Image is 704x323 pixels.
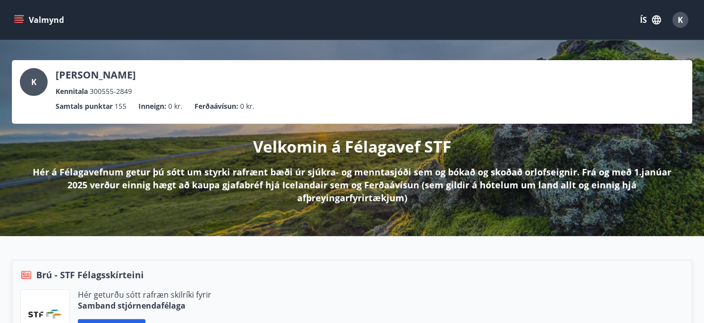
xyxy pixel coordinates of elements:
[240,101,255,112] span: 0 kr.
[194,101,238,112] p: Ferðaávísun :
[668,8,692,32] button: K
[78,289,211,300] p: Hér geturðu sótt rafræn skilríki fyrir
[678,14,683,25] span: K
[31,77,37,87] span: K
[12,11,68,29] button: menu
[115,101,127,112] span: 155
[253,136,451,158] p: Velkomin á Félagavef STF
[56,68,136,82] p: [PERSON_NAME]
[635,11,666,29] button: ÍS
[168,101,183,112] span: 0 kr.
[90,86,132,97] span: 300555-2849
[36,268,144,281] span: Brú - STF Félagsskírteini
[78,300,211,311] p: Samband stjórnendafélaga
[28,165,676,204] p: Hér á Félagavefnum getur þú sótt um styrki rafrænt bæði úr sjúkra- og menntasjóði sem og bókað og...
[56,101,113,112] p: Samtals punktar
[56,86,88,97] p: Kennitala
[138,101,166,112] p: Inneign :
[28,310,62,319] img: vjCaq2fThgY3EUYqSgpjEiBg6WP39ov69hlhuPVN.png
